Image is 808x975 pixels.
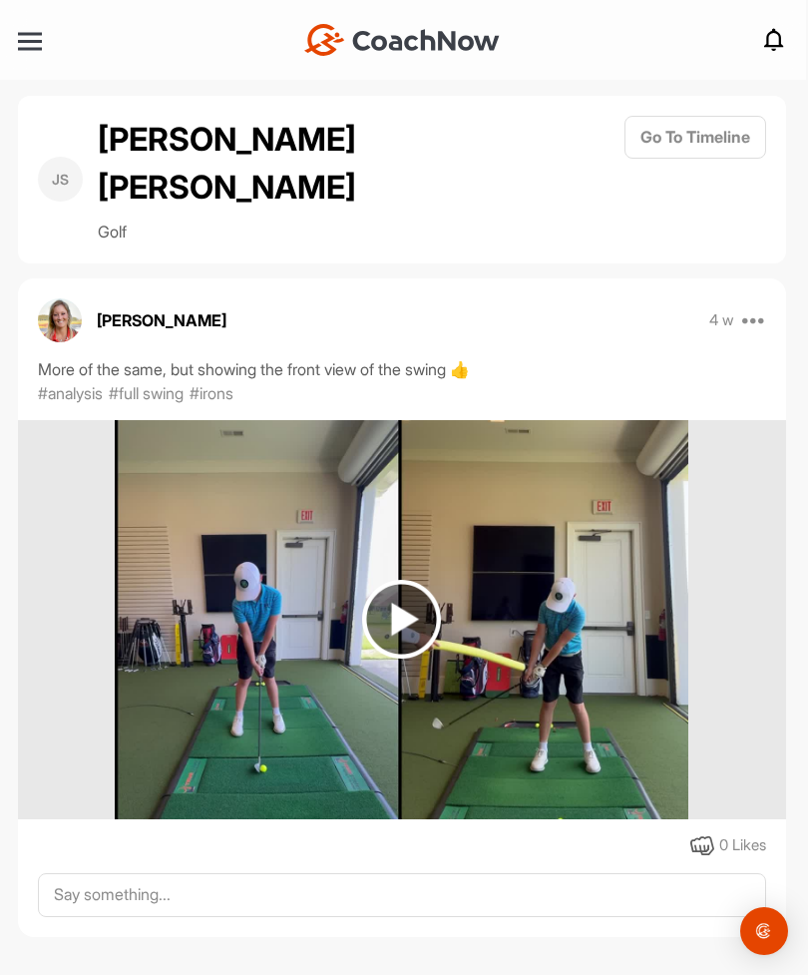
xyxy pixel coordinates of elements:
[98,220,367,244] p: Golf
[38,298,82,342] img: avatar
[109,381,184,405] p: #full swing
[38,157,83,202] div: JS
[624,116,766,159] button: Go To Timeline
[624,116,766,244] a: Go To Timeline
[97,308,226,332] p: [PERSON_NAME]
[362,580,441,659] img: play
[709,310,734,330] p: 4 w
[115,420,688,819] img: media
[719,834,766,857] div: 0 Likes
[190,381,233,405] p: #irons
[38,357,766,381] div: More of the same, but showing the front view of the swing 👍
[740,907,788,955] div: Open Intercom Messenger
[38,381,103,405] p: #analysis
[304,24,500,56] img: CoachNow
[98,116,367,212] h2: [PERSON_NAME] [PERSON_NAME]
